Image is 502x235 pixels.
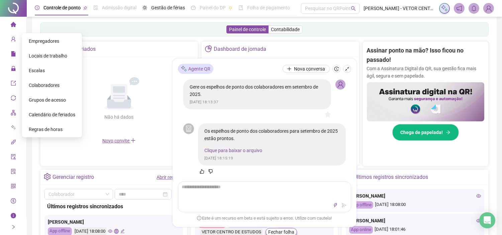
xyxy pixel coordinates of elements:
[11,210,16,223] span: info-circle
[108,229,112,233] span: eye
[214,43,266,55] div: Dashboard de jornada
[102,138,136,143] span: Novo convite
[294,65,325,72] span: Nova conversa
[351,6,356,11] span: search
[29,127,63,132] span: Regras de horas
[331,201,339,209] button: thunderbolt
[324,111,331,118] span: star
[340,201,348,209] button: send
[11,181,16,194] span: qrcode
[476,194,481,198] span: eye
[367,65,484,80] p: Com a Assinatura Digital da QR, sua gestão fica mais ágil, segura e sem papelada.
[392,124,459,141] button: Chega de papelada!
[53,171,94,183] div: Gerenciar registro
[476,218,481,223] span: eye
[197,215,332,222] span: Este é um recurso em beta e está sujeito a erros. Utilize com cautela!
[354,171,428,183] div: Últimos registros sincronizados
[200,5,226,10] span: Painel do DP
[238,5,243,10] span: book
[349,201,481,209] div: [DATE] 18:08:00
[44,173,51,180] span: setting
[345,66,349,71] span: shrink
[93,5,98,10] span: file-done
[178,64,213,74] div: Agente QR
[11,33,16,47] span: user-add
[283,65,330,73] button: Nova conversa
[29,38,59,44] span: Empregadores
[88,113,150,121] div: Não há dados
[35,5,39,10] span: clock-circle
[47,202,180,211] div: Últimos registros sincronizados
[29,53,67,58] span: Locais de trabalho
[349,226,481,234] div: [DATE] 18:01:46
[114,229,118,233] span: global
[441,5,448,12] img: sparkle-icon.fc2bf0ac1784a2077858766a79e2daf3.svg
[11,78,16,91] span: export
[349,226,373,234] div: App online
[29,83,60,88] span: Colaboradores
[364,5,435,12] span: [PERSON_NAME] - VETOR CENTRO DE ESTUDOS
[157,174,184,180] a: Abrir registro
[349,217,481,224] div: [PERSON_NAME]
[479,212,495,228] div: Open Intercom Messenger
[229,27,266,32] span: Painel de controle
[335,79,345,89] img: 57585
[11,63,16,76] span: lock
[11,48,16,62] span: file
[191,5,196,10] span: dashboard
[11,19,16,32] span: home
[205,127,339,142] p: Os espelhos de ponto dos colaboradores para setembro de 2025 estão prontos.
[190,99,219,104] span: [DATE] 18:13:37
[349,201,373,209] div: App offline
[208,169,213,174] span: dislike
[367,46,484,65] h2: Assinar ponto na mão? Isso ficou no passado!
[446,130,450,135] span: arrow-right
[247,5,290,10] span: Folha de pagamento
[83,6,87,10] span: pushpin
[102,5,136,10] span: Admissão digital
[120,229,125,233] span: edit
[205,45,212,52] span: pie-chart
[11,92,16,106] span: sync
[456,5,462,11] span: notification
[349,192,481,200] div: [PERSON_NAME]
[130,138,136,143] span: plus
[197,216,201,220] span: exclamation-circle
[334,66,339,71] span: history
[228,6,232,10] span: pushpin
[205,156,233,160] span: [DATE] 18:15:19
[271,27,300,32] span: Contabilidade
[11,107,16,120] span: apartment
[333,203,338,208] span: thunderbolt
[11,151,16,164] span: audit
[190,83,324,98] p: Gere os espelhos de ponto dos colaboradores em setembro de 2025.
[471,5,477,11] span: bell
[151,5,185,10] span: Gestão de férias
[11,225,16,229] span: right
[11,136,16,150] span: api
[186,126,192,132] span: robot
[205,148,263,153] a: Clique para baixar o arquivo
[11,166,16,179] span: solution
[48,218,180,226] div: [PERSON_NAME]
[181,65,187,72] img: sparkle-icon.fc2bf0ac1784a2077858766a79e2daf3.svg
[367,82,484,121] img: banner%2F02c71560-61a6-44d4-94b9-c8ab97240462.png
[401,129,443,136] span: Chega de papelada!
[200,169,204,174] span: like
[29,97,66,103] span: Grupos de acesso
[11,195,16,209] span: dollar
[29,68,45,73] span: Escalas
[287,66,292,71] span: plus
[29,112,75,117] span: Calendário de feriados
[484,3,494,13] img: 57585
[142,5,147,10] span: sun
[43,5,81,10] span: Controle de ponto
